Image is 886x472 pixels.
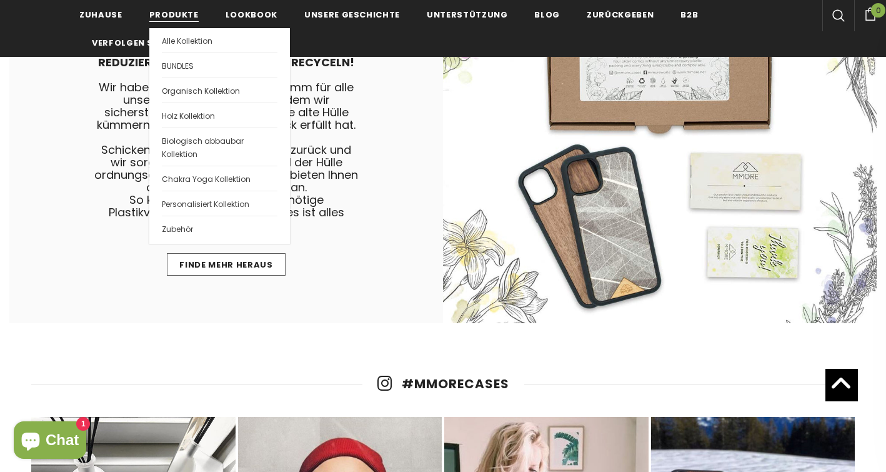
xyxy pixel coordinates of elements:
a: Zubehör [162,216,277,241]
a: Verfolgen Sie Ihre Bestellung [92,28,244,56]
b: REDUZIEREN, WIEDERVERWENDEN, RECYCELN! [98,54,354,70]
span: Personalisiert Kollektion [162,199,249,209]
span: Unterstützung [427,9,507,21]
span: Zubehör [162,224,193,234]
span: Finde mehr heraus [179,259,272,271]
a: Holz Kollektion [162,103,277,128]
span: Verfolgen Sie Ihre Bestellung [92,37,244,49]
a: Personalisiert Kollektion [162,191,277,216]
span: Produkte [149,9,199,21]
span: Holz Kollektion [162,111,215,121]
a: Alle Kollektion [162,28,277,53]
span: Unsere Geschichte [304,9,400,21]
a: Chakra Yoga Kollektion [162,166,277,191]
span: Blog [534,9,560,21]
span: BUNDLES [162,61,194,71]
span: Lookbook [226,9,277,21]
span: Alle Kollektion [162,36,212,46]
span: B2B [680,9,698,21]
span: Zurückgeben [587,9,654,21]
span: Organisch Kollektion [162,86,240,96]
a: 0 [854,6,886,21]
span: Zuhause [79,9,122,21]
span: 0 [871,3,885,18]
a: Biologisch abbaubar Kollektion [162,128,277,166]
a: Organisch Kollektion [162,78,277,103]
a: BUNDLES [162,53,277,78]
span: Biologisch abbaubar Kollektion [162,136,244,159]
a: Finde mehr heraus [167,253,286,276]
inbox-online-store-chat: Onlineshop-Chat von Shopify [10,421,90,462]
span: Chakra Yoga Kollektion [162,174,251,184]
span: #MMORECases [402,375,509,393]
